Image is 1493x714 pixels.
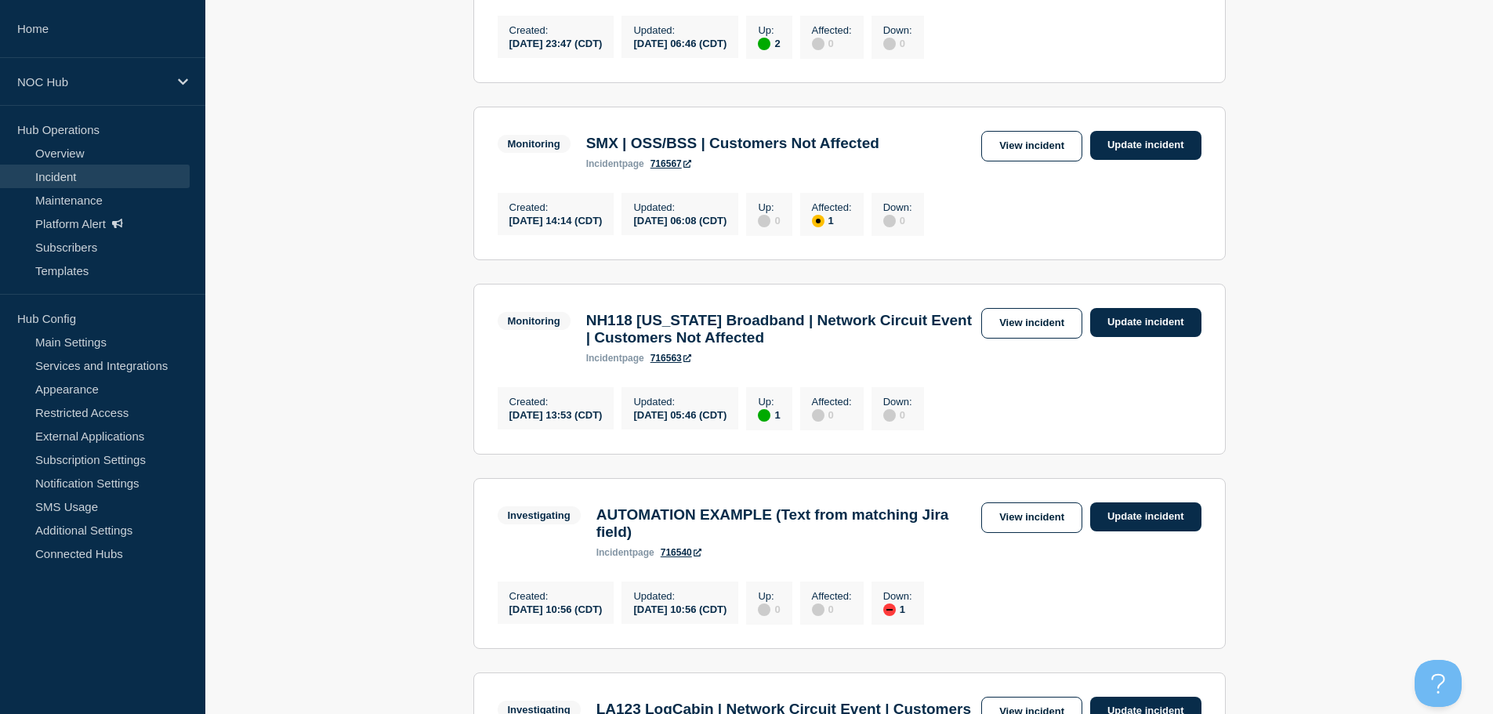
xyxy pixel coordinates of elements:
[883,590,912,602] p: Down :
[812,215,824,227] div: affected
[586,353,644,364] p: page
[509,24,603,36] p: Created :
[17,75,168,89] p: NOC Hub
[509,408,603,421] div: [DATE] 13:53 (CDT)
[812,590,852,602] p: Affected :
[586,158,622,169] span: incident
[633,36,727,49] div: [DATE] 06:46 (CDT)
[883,36,912,50] div: 0
[758,590,780,602] p: Up :
[596,547,632,558] span: incident
[758,38,770,50] div: up
[812,213,852,227] div: 1
[758,602,780,616] div: 0
[633,408,727,421] div: [DATE] 05:46 (CDT)
[586,158,644,169] p: page
[758,409,770,422] div: up
[812,38,824,50] div: disabled
[1415,660,1462,707] iframe: Help Scout Beacon - Open
[633,24,727,36] p: Updated :
[758,213,780,227] div: 0
[509,396,603,408] p: Created :
[758,603,770,616] div: disabled
[883,38,896,50] div: disabled
[758,215,770,227] div: disabled
[812,396,852,408] p: Affected :
[596,547,654,558] p: page
[883,396,912,408] p: Down :
[883,213,912,227] div: 0
[883,201,912,213] p: Down :
[498,506,581,524] span: Investigating
[981,502,1082,533] a: View incident
[758,408,780,422] div: 1
[883,603,896,616] div: down
[633,602,727,615] div: [DATE] 10:56 (CDT)
[758,24,780,36] p: Up :
[509,36,603,49] div: [DATE] 23:47 (CDT)
[633,201,727,213] p: Updated :
[633,213,727,227] div: [DATE] 06:08 (CDT)
[981,131,1082,161] a: View incident
[812,409,824,422] div: disabled
[883,215,896,227] div: disabled
[812,36,852,50] div: 0
[1090,308,1201,337] a: Update incident
[633,396,727,408] p: Updated :
[498,135,571,153] span: Monitoring
[596,506,973,541] h3: AUTOMATION EXAMPLE (Text from matching Jira field)
[812,602,852,616] div: 0
[633,590,727,602] p: Updated :
[650,158,691,169] a: 716567
[586,312,973,346] h3: NH118 [US_STATE] Broadband | Network Circuit Event | Customers Not Affected
[650,353,691,364] a: 716563
[883,408,912,422] div: 0
[981,308,1082,339] a: View incident
[586,353,622,364] span: incident
[812,408,852,422] div: 0
[883,602,912,616] div: 1
[812,603,824,616] div: disabled
[509,201,603,213] p: Created :
[498,312,571,330] span: Monitoring
[812,201,852,213] p: Affected :
[758,201,780,213] p: Up :
[1090,502,1201,531] a: Update incident
[883,409,896,422] div: disabled
[509,602,603,615] div: [DATE] 10:56 (CDT)
[586,135,879,152] h3: SMX | OSS/BSS | Customers Not Affected
[1090,131,1201,160] a: Update incident
[758,36,780,50] div: 2
[661,547,701,558] a: 716540
[883,24,912,36] p: Down :
[758,396,780,408] p: Up :
[509,590,603,602] p: Created :
[509,213,603,227] div: [DATE] 14:14 (CDT)
[812,24,852,36] p: Affected :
